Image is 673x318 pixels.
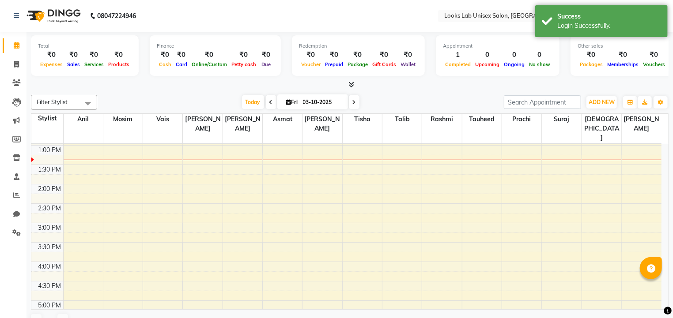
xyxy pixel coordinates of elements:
[443,61,473,67] span: Completed
[527,61,552,67] span: No show
[284,99,300,105] span: Fri
[641,61,667,67] span: Vouchers
[97,4,136,28] b: 08047224946
[106,61,132,67] span: Products
[157,61,174,67] span: Cash
[582,114,621,143] span: [DEMOGRAPHIC_DATA]
[259,61,273,67] span: Due
[473,50,502,60] div: 0
[106,50,132,60] div: ₹0
[382,114,422,125] span: Talib
[37,204,63,213] div: 2:30 PM
[622,114,662,134] span: [PERSON_NAME]
[82,50,106,60] div: ₹0
[502,61,527,67] span: Ongoing
[37,281,63,291] div: 4:30 PM
[37,98,68,105] span: Filter Stylist
[38,50,65,60] div: ₹0
[504,95,581,109] input: Search Appointment
[242,95,264,109] span: Today
[557,21,661,30] div: Login Successfully.
[323,50,345,60] div: ₹0
[422,114,461,125] span: Rashmi
[299,42,418,50] div: Redemption
[23,4,83,28] img: logo
[143,114,182,125] span: Vais
[473,61,502,67] span: Upcoming
[542,114,581,125] span: Suraj
[37,301,63,310] div: 5:00 PM
[31,114,63,123] div: Stylist
[64,114,103,125] span: Anil
[258,50,274,60] div: ₹0
[299,50,323,60] div: ₹0
[223,114,262,134] span: [PERSON_NAME]
[443,42,552,50] div: Appointment
[174,50,189,60] div: ₹0
[37,262,63,271] div: 4:00 PM
[37,243,63,252] div: 3:30 PM
[189,50,229,60] div: ₹0
[229,50,258,60] div: ₹0
[370,50,398,60] div: ₹0
[502,50,527,60] div: 0
[263,114,302,125] span: Asmat
[370,61,398,67] span: Gift Cards
[174,61,189,67] span: Card
[37,165,63,174] div: 1:30 PM
[157,42,274,50] div: Finance
[605,50,641,60] div: ₹0
[398,50,418,60] div: ₹0
[37,146,63,155] div: 1:00 PM
[502,114,541,125] span: Prachi
[37,184,63,194] div: 2:00 PM
[641,50,667,60] div: ₹0
[323,61,345,67] span: Prepaid
[229,61,258,67] span: Petty cash
[462,114,502,125] span: Tauheed
[82,61,106,67] span: Services
[65,61,82,67] span: Sales
[398,61,418,67] span: Wallet
[38,42,132,50] div: Total
[527,50,552,60] div: 0
[557,12,661,21] div: Success
[65,50,82,60] div: ₹0
[578,61,605,67] span: Packages
[183,114,222,134] span: [PERSON_NAME]
[586,96,617,108] button: ADD NEW
[589,99,615,105] span: ADD NEW
[578,50,605,60] div: ₹0
[157,50,174,60] div: ₹0
[37,223,63,232] div: 3:00 PM
[189,61,229,67] span: Online/Custom
[605,61,641,67] span: Memberships
[345,61,370,67] span: Package
[302,114,342,134] span: [PERSON_NAME]
[38,61,65,67] span: Expenses
[345,50,370,60] div: ₹0
[343,114,382,125] span: Tisha
[443,50,473,60] div: 1
[300,96,344,109] input: 2025-10-03
[103,114,143,125] span: Mosim
[299,61,323,67] span: Voucher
